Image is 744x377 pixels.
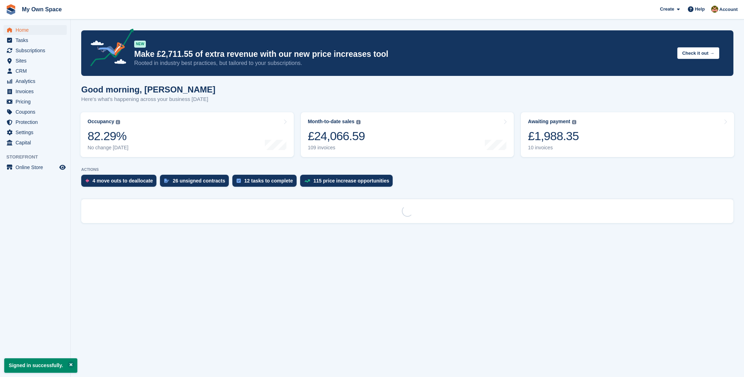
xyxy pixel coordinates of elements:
a: menu [4,66,67,76]
a: 12 tasks to complete [232,175,300,190]
a: Occupancy 82.29% No change [DATE] [81,112,294,157]
div: Awaiting payment [528,119,570,125]
div: No change [DATE] [88,145,129,151]
div: 4 move outs to deallocate [93,178,153,184]
p: Here's what's happening across your business [DATE] [81,95,215,103]
img: price-adjustments-announcement-icon-8257ccfd72463d97f412b2fc003d46551f7dbcb40ab6d574587a9cd5c0d94... [84,29,134,69]
img: icon-info-grey-7440780725fd019a000dd9b08b2336e03edf1995a4989e88bcd33f0948082b44.svg [116,120,120,124]
a: 115 price increase opportunities [300,175,397,190]
span: Create [660,6,674,13]
img: Keely Collin [711,6,718,13]
span: Settings [16,127,58,137]
a: menu [4,117,67,127]
img: contract_signature_icon-13c848040528278c33f63329250d36e43548de30e8caae1d1a13099fd9432cc5.svg [164,179,169,183]
button: Check it out → [677,47,719,59]
span: Home [16,25,58,35]
span: Subscriptions [16,46,58,55]
span: Tasks [16,35,58,45]
a: 26 unsigned contracts [160,175,232,190]
span: CRM [16,66,58,76]
div: Occupancy [88,119,114,125]
p: Rooted in industry best practices, but tailored to your subscriptions. [134,59,672,67]
div: 109 invoices [308,145,365,151]
p: ACTIONS [81,167,733,172]
span: Storefront [6,154,70,161]
p: Make £2,711.55 of extra revenue with our new price increases tool [134,49,672,59]
a: Awaiting payment £1,988.35 10 invoices [521,112,734,157]
div: 10 invoices [528,145,579,151]
a: Month-to-date sales £24,066.59 109 invoices [301,112,514,157]
a: menu [4,76,67,86]
a: menu [4,127,67,137]
p: Signed in successfully. [4,358,77,373]
span: Pricing [16,97,58,107]
div: Month-to-date sales [308,119,355,125]
a: 4 move outs to deallocate [81,175,160,190]
img: price_increase_opportunities-93ffe204e8149a01c8c9dc8f82e8f89637d9d84a8eef4429ea346261dce0b2c0.svg [304,179,310,182]
div: 115 price increase opportunities [314,178,389,184]
div: £24,066.59 [308,129,365,143]
a: menu [4,97,67,107]
img: move_outs_to_deallocate_icon-f764333ba52eb49d3ac5e1228854f67142a1ed5810a6f6cc68b1a99e826820c5.svg [85,179,89,183]
img: stora-icon-8386f47178a22dfd0bd8f6a31ec36ba5ce8667c1dd55bd0f319d3a0aa187defe.svg [6,4,16,15]
img: icon-info-grey-7440780725fd019a000dd9b08b2336e03edf1995a4989e88bcd33f0948082b44.svg [356,120,361,124]
span: Help [695,6,705,13]
img: icon-info-grey-7440780725fd019a000dd9b08b2336e03edf1995a4989e88bcd33f0948082b44.svg [572,120,576,124]
a: menu [4,86,67,96]
h1: Good morning, [PERSON_NAME] [81,85,215,94]
div: 26 unsigned contracts [173,178,225,184]
a: My Own Space [19,4,65,15]
span: Capital [16,138,58,148]
span: Analytics [16,76,58,86]
a: menu [4,107,67,117]
a: Preview store [58,163,67,172]
div: 12 tasks to complete [244,178,293,184]
span: Account [719,6,738,13]
a: menu [4,25,67,35]
img: task-75834270c22a3079a89374b754ae025e5fb1db73e45f91037f5363f120a921f8.svg [237,179,241,183]
div: 82.29% [88,129,129,143]
a: menu [4,162,67,172]
a: menu [4,46,67,55]
span: Protection [16,117,58,127]
a: menu [4,138,67,148]
div: NEW [134,41,146,48]
span: Coupons [16,107,58,117]
a: menu [4,56,67,66]
a: menu [4,35,67,45]
span: Sites [16,56,58,66]
span: Online Store [16,162,58,172]
div: £1,988.35 [528,129,579,143]
span: Invoices [16,86,58,96]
